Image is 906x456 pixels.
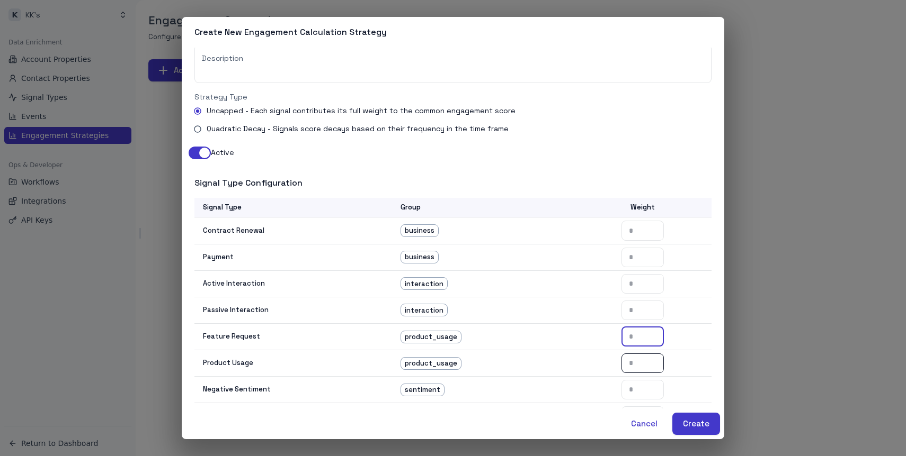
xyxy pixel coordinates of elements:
[203,226,384,236] p: Contract Renewal
[401,305,447,316] span: interaction
[401,358,461,369] span: product_usage
[401,385,444,395] span: sentiment
[672,413,720,435] button: Create
[211,147,234,158] span: Active
[203,358,384,368] p: Product Usage
[203,252,384,262] p: Payment
[194,176,712,190] h6: Signal Type Configuration
[392,198,573,217] th: Group
[194,92,247,102] legend: Strategy Type
[401,332,461,342] span: product_usage
[203,332,384,342] p: Feature Request
[203,305,384,315] p: Passive Interaction
[203,279,384,289] p: Active Interaction
[401,279,447,289] span: interaction
[182,17,724,48] h2: Create New Engagement Calculation Strategy
[401,252,438,262] span: business
[573,198,712,217] th: Weight
[203,385,384,395] p: Negative Sentiment
[401,225,438,236] span: business
[620,413,668,435] button: Cancel
[194,198,392,217] th: Signal Type
[207,123,509,134] span: Quadratic Decay - Signals score decays based on their frequency in the time frame
[207,105,516,116] span: Uncapped - Each signal contributes its full weight to the common engagement score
